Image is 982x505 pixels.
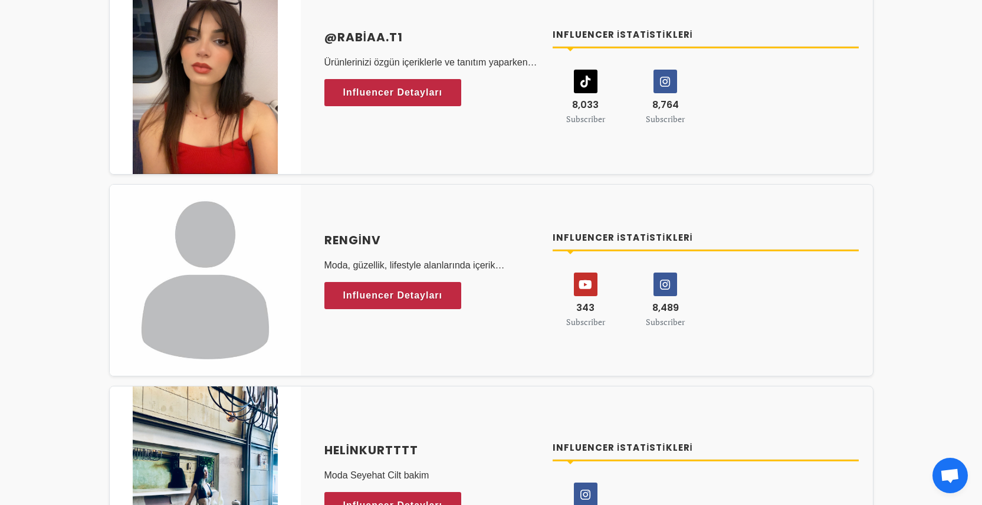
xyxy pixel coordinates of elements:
[652,301,679,314] span: 8,489
[652,98,679,112] span: 8,764
[566,113,605,124] small: Subscriber
[553,441,859,455] h4: Influencer İstatistikleri
[576,301,595,314] span: 343
[343,287,443,304] span: Influencer Detayları
[324,28,539,46] a: @rabiaa.t1
[553,231,859,245] h4: Influencer İstatistikleri
[553,28,859,42] h4: Influencer İstatistikleri
[324,258,539,273] p: Moda, güzellik, lifestyle alanlarında içerik üretiyorum.
[646,113,685,124] small: Subscriber
[324,231,539,249] a: Renginv
[572,98,599,112] span: 8,033
[343,84,443,101] span: Influencer Detayları
[324,79,462,106] a: Influencer Detayları
[646,316,685,327] small: Subscriber
[932,458,968,493] div: Açık sohbet
[324,441,539,459] a: helinkurtttt
[324,282,462,309] a: Influencer Detayları
[324,55,539,70] p: Ürünlerinizi özgün içeriklerle ve tanıtım yaparken kendime özgü net diksiyonumla en iyi şekilde i...
[566,316,605,327] small: Subscriber
[324,468,539,483] p: Moda Seyehat Cilt bakim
